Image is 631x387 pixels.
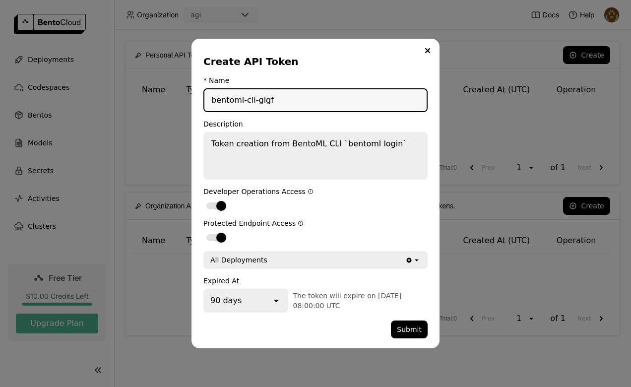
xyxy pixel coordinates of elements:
div: Protected Endpoint Access [203,219,428,227]
span: The token will expire on [DATE] 08:00:00 UTC [293,292,402,310]
div: Description [203,120,428,128]
div: Expired At [203,277,428,285]
textarea: Token creation from BentoML CLI `bentoml login` [204,133,427,179]
div: Developer Operations Access [203,188,428,195]
input: Selected All Deployments. [268,255,269,265]
svg: open [413,256,421,264]
div: Name [209,76,229,84]
div: Create API Token [203,55,424,68]
div: All Deployments [210,255,267,265]
svg: open [271,296,281,306]
button: Close [422,45,434,57]
button: Submit [391,321,428,338]
div: dialog [191,39,440,348]
svg: Clear value [405,257,413,264]
div: 90 days [210,295,242,307]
